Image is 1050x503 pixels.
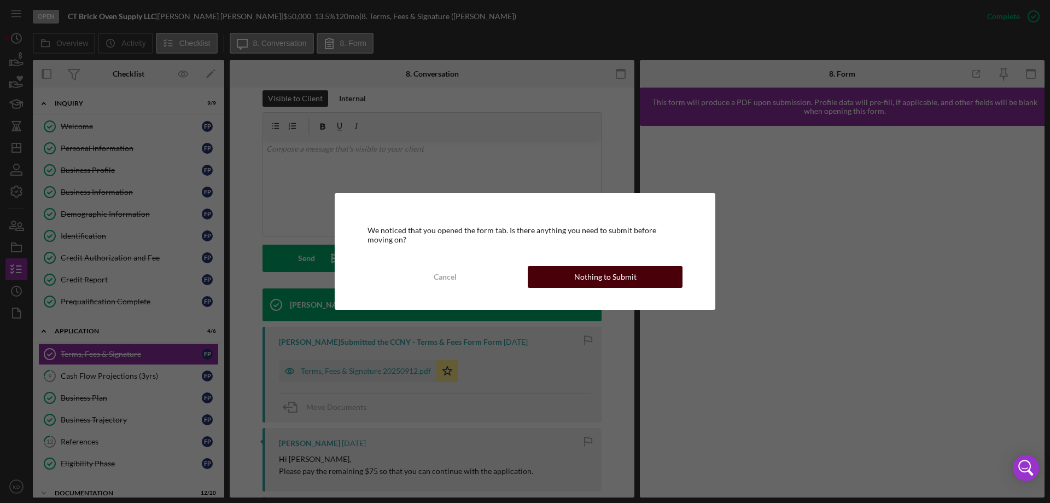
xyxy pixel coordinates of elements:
div: Cancel [434,266,457,288]
div: We noticed that you opened the form tab. Is there anything you need to submit before moving on? [367,226,682,244]
div: Open Intercom Messenger [1013,455,1039,481]
button: Nothing to Submit [528,266,682,288]
button: Cancel [367,266,522,288]
div: Nothing to Submit [574,266,637,288]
